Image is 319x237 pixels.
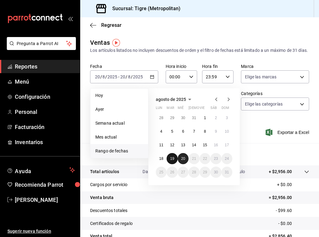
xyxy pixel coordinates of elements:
p: - $0.00 [278,220,309,227]
span: Ayer [95,106,143,113]
abbr: 14 de agosto de 2025 [192,143,196,147]
button: 3 de agosto de 2025 [222,112,232,123]
p: + $0.00 [277,181,309,188]
abbr: 27 de agosto de 2025 [181,170,185,174]
abbr: 5 de agosto de 2025 [171,129,173,134]
input: -- [95,74,100,79]
abbr: 13 de agosto de 2025 [181,143,185,147]
span: Regresar [101,22,122,28]
a: Pregunta a Parrot AI [4,45,76,51]
button: 26 de agosto de 2025 [167,167,177,178]
button: 27 de agosto de 2025 [178,167,188,178]
button: 29 de agosto de 2025 [200,167,210,178]
div: Ventas [90,38,110,47]
button: 11 de agosto de 2025 [156,139,167,151]
button: 8 de agosto de 2025 [200,126,210,137]
p: - $99.60 [276,207,309,214]
abbr: 21 de agosto de 2025 [192,156,196,161]
span: Ayuda [15,166,67,174]
span: Reportes [15,62,75,71]
button: 17 de agosto de 2025 [222,139,232,151]
h3: Sucursal: Tigre (Metropolitan) [107,5,180,12]
p: Da clic en la fila para ver el detalle por tipo de artículo [143,168,245,175]
label: Hora fin [202,64,234,69]
abbr: 1 de agosto de 2025 [204,116,206,120]
button: 13 de agosto de 2025 [178,139,188,151]
button: agosto de 2025 [156,96,193,103]
button: 15 de agosto de 2025 [200,139,210,151]
abbr: 3 de agosto de 2025 [226,116,228,120]
button: 5 de agosto de 2025 [167,126,177,137]
abbr: 22 de agosto de 2025 [203,156,207,161]
abbr: 10 de agosto de 2025 [225,129,229,134]
input: ---- [107,74,118,79]
input: -- [102,74,105,79]
button: 30 de julio de 2025 [178,112,188,123]
span: Hoy [95,92,143,99]
span: Elige las categorías [245,101,283,107]
abbr: 29 de agosto de 2025 [203,170,207,174]
span: Inventarios [15,138,75,146]
button: open_drawer_menu [68,16,73,21]
button: 23 de agosto de 2025 [210,153,221,164]
p: = $2,956.00 [269,194,309,201]
label: Marca [241,64,309,69]
span: Elige las marcas [245,74,276,80]
button: 4 de agosto de 2025 [156,126,167,137]
abbr: 26 de agosto de 2025 [170,170,174,174]
img: Tooltip marker [112,39,120,47]
button: 19 de agosto de 2025 [167,153,177,164]
button: Exportar a Excel [267,129,309,136]
abbr: 28 de julio de 2025 [159,116,163,120]
button: 14 de agosto de 2025 [188,139,199,151]
button: 24 de agosto de 2025 [222,153,232,164]
span: / [105,74,107,79]
span: Pregunta a Parrot AI [17,40,66,47]
span: [PERSON_NAME] [15,196,75,204]
p: Venta bruta [90,194,114,201]
div: Los artículos listados no incluyen descuentos de orden y el filtro de fechas está limitado a un m... [90,47,309,54]
label: Fecha [90,64,158,69]
button: 28 de julio de 2025 [156,112,167,123]
button: 25 de agosto de 2025 [156,167,167,178]
span: Menú [15,77,75,86]
abbr: 17 de agosto de 2025 [225,143,229,147]
p: + $2,956.00 [269,168,292,175]
p: Descuentos totales [90,207,127,214]
button: 16 de agosto de 2025 [210,139,221,151]
abbr: 8 de agosto de 2025 [204,129,206,134]
span: Recomienda Parrot [15,181,75,189]
span: Mes actual [95,134,143,140]
abbr: 24 de agosto de 2025 [225,156,229,161]
abbr: 30 de julio de 2025 [181,116,185,120]
abbr: 9 de agosto de 2025 [215,129,217,134]
abbr: 19 de agosto de 2025 [170,156,174,161]
abbr: martes [167,106,174,112]
input: ---- [133,74,143,79]
button: 18 de agosto de 2025 [156,153,167,164]
button: 31 de julio de 2025 [188,112,199,123]
abbr: 6 de agosto de 2025 [182,129,184,134]
abbr: 7 de agosto de 2025 [193,129,195,134]
button: 28 de agosto de 2025 [188,167,199,178]
abbr: 11 de agosto de 2025 [159,143,163,147]
abbr: 4 de agosto de 2025 [160,129,162,134]
abbr: 18 de agosto de 2025 [159,156,163,161]
p: Total artículos [90,168,119,175]
span: Rango de fechas [95,148,143,154]
button: 1 de agosto de 2025 [200,112,210,123]
span: Semana actual [95,120,143,127]
button: 2 de agosto de 2025 [210,112,221,123]
abbr: lunes [156,106,162,112]
input: -- [120,74,126,79]
span: Sugerir nueva función [7,228,75,235]
button: Pregunta a Parrot AI [7,37,76,50]
abbr: 29 de julio de 2025 [170,116,174,120]
button: 21 de agosto de 2025 [188,153,199,164]
label: Hora inicio [166,64,197,69]
input: -- [128,74,131,79]
button: 6 de agosto de 2025 [178,126,188,137]
abbr: 30 de agosto de 2025 [214,170,218,174]
abbr: 12 de agosto de 2025 [170,143,174,147]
